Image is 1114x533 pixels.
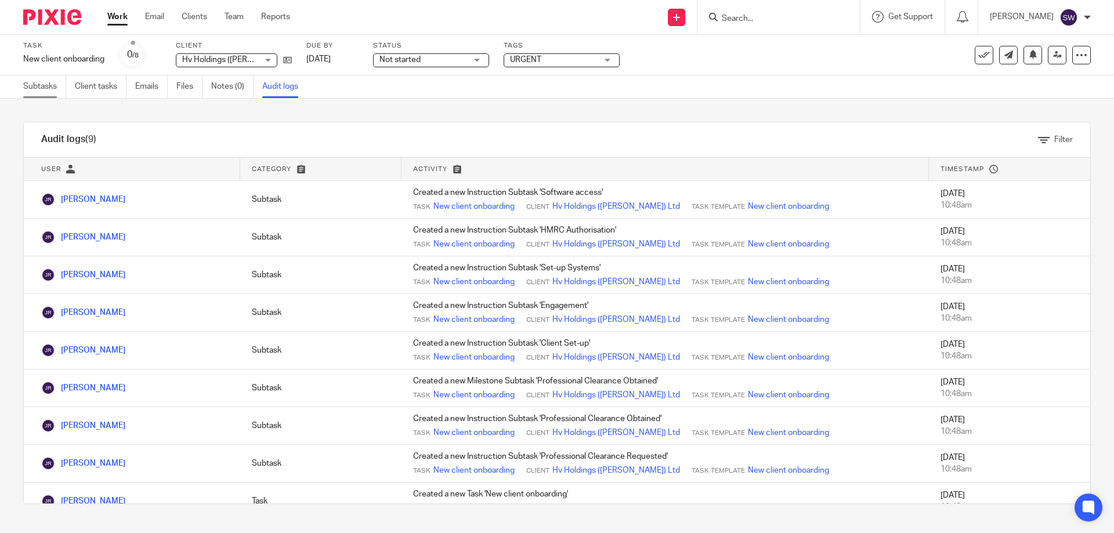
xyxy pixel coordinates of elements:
a: Hv Holdings ([PERSON_NAME]) Ltd [552,314,680,325]
img: James Richards [41,381,55,395]
span: Not started [379,56,421,64]
td: Subtask [240,294,402,332]
td: Created a new Task 'New client onboarding' [402,483,929,520]
a: Files [176,75,202,98]
div: 10:48am [941,275,1079,287]
td: Subtask [240,332,402,369]
a: New client onboarding [433,201,515,212]
a: Hv Holdings ([PERSON_NAME]) Ltd [552,201,680,212]
a: New client onboarding [748,502,829,514]
td: [DATE] [929,181,1090,219]
span: Task Template [692,202,745,212]
td: [DATE] [929,407,1090,445]
div: 10:48am [941,313,1079,324]
span: Activity [413,166,447,172]
a: New client onboarding [748,314,829,325]
a: New client onboarding [433,276,515,288]
a: New client onboarding [748,201,829,212]
a: Reports [261,11,290,23]
input: Search [721,14,825,24]
a: [PERSON_NAME] [41,309,125,317]
span: Timestamp [941,166,984,172]
a: Audit logs [262,75,307,98]
a: Hv Holdings ([PERSON_NAME]) Ltd [552,238,680,250]
a: Work [107,11,128,23]
td: Subtask [240,407,402,445]
div: 10:48am [941,237,1079,249]
span: Task [413,240,431,249]
a: Team [225,11,244,23]
td: Subtask [240,369,402,407]
td: Subtask [240,445,402,483]
td: [DATE] [929,332,1090,369]
a: New client onboarding [748,276,829,288]
a: New client onboarding [748,238,829,250]
a: New client onboarding [433,314,515,325]
a: Email [145,11,164,23]
span: Task [413,316,431,325]
a: [PERSON_NAME] [41,459,125,467]
a: [PERSON_NAME] [41,271,125,279]
a: New client onboarding [748,427,829,438]
td: Subtask [240,256,402,294]
img: Pixie [23,9,81,25]
span: Task [413,429,431,438]
td: [DATE] [929,256,1090,294]
span: [DATE] [306,55,331,63]
a: New client onboarding [748,465,829,476]
a: New client onboarding [748,389,829,401]
a: [PERSON_NAME] [41,422,125,430]
a: New client onboarding [433,389,515,401]
td: Created a new Instruction Subtask 'Professional Clearance Obtained' [402,407,929,445]
img: James Richards [41,419,55,433]
a: Hv Holdings ([PERSON_NAME]) Ltd [552,389,680,401]
label: Status [373,41,489,50]
span: Client [526,391,549,400]
div: 10:48am [941,463,1079,475]
td: [DATE] [929,294,1090,332]
td: Created a new Instruction Subtask 'Set-up Systems' [402,256,929,294]
span: Task [413,278,431,287]
span: Client [526,278,549,287]
div: New client onboarding [23,53,104,65]
td: Created a new Instruction Subtask 'Engagement' [402,294,929,332]
label: Tags [504,41,620,50]
span: URGENT [510,56,541,64]
span: Task [413,391,431,400]
p: [PERSON_NAME] [990,11,1054,23]
td: Created a new Instruction Subtask 'Client Set-up' [402,332,929,369]
span: Task Template [692,429,745,438]
span: Category [252,166,291,172]
img: James Richards [41,306,55,320]
img: svg%3E [1059,8,1078,27]
td: Subtask [240,181,402,219]
td: [DATE] [929,483,1090,520]
a: New client onboarding [433,502,515,514]
td: Subtask [240,219,402,256]
a: [PERSON_NAME] [41,384,125,392]
a: [PERSON_NAME] [41,497,125,505]
a: New client onboarding [748,351,829,363]
a: Subtasks [23,75,66,98]
span: Client [526,202,549,212]
img: James Richards [41,343,55,357]
a: Hv Holdings ([PERSON_NAME]) Ltd [552,427,680,438]
label: Due by [306,41,359,50]
td: Created a new Milestone Subtask 'Professional Clearance Obtained' [402,369,929,407]
a: Clients [182,11,207,23]
td: [DATE] [929,445,1090,483]
a: Hv Holdings ([PERSON_NAME]) Ltd [552,351,680,363]
td: [DATE] [929,369,1090,407]
span: Task Template [692,278,745,287]
div: 10:48am [941,388,1079,400]
div: 10:48am [941,426,1079,437]
div: 10:48am [941,200,1079,211]
a: New client onboarding [433,427,515,438]
td: Created a new Instruction Subtask 'Professional Clearance Requested' [402,445,929,483]
a: Hv Holdings ([PERSON_NAME]) Ltd [552,465,680,476]
td: Created a new Instruction Subtask 'HMRC Authorisation' [402,219,929,256]
span: Client [526,316,549,325]
span: Task Template [692,353,745,362]
span: User [41,166,61,172]
a: [PERSON_NAME] [41,233,125,241]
